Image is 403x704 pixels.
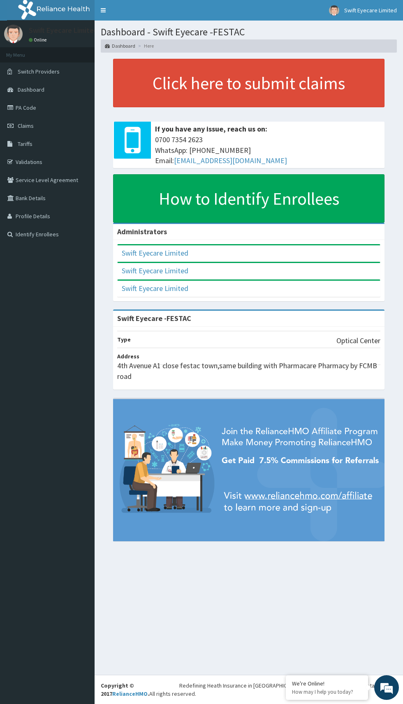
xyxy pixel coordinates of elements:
span: 0700 7354 2623 WhatsApp: [PHONE_NUMBER] Email: [155,134,380,166]
a: How to Identify Enrollees [113,174,384,223]
footer: All rights reserved. [95,675,403,704]
h1: Dashboard - Swift Eyecare -FESTAC [101,27,397,37]
p: 4th Avenue A1 close festac town,same building with Pharmacare Pharmacy by FCMB road [117,360,380,381]
p: Optical Center [336,335,380,346]
img: User Image [4,25,23,43]
a: Swift Eyecare Limited [122,266,188,275]
span: Tariffs [18,140,32,148]
img: provider-team-banner.png [113,399,384,541]
b: If you have any issue, reach us on: [155,124,267,134]
a: Swift Eyecare Limited [122,248,188,258]
p: How may I help you today? [292,688,362,695]
a: Dashboard [105,42,135,49]
b: Type [117,336,131,343]
p: Swift Eyecare Limited [29,27,98,34]
span: Swift Eyecare Limited [344,7,397,14]
li: Here [136,42,154,49]
div: Redefining Heath Insurance in [GEOGRAPHIC_DATA] using Telemedicine and Data Science! [179,681,397,690]
span: Claims [18,122,34,129]
a: RelianceHMO [112,690,148,697]
b: Administrators [117,227,167,236]
div: We're Online! [292,680,362,687]
b: Address [117,353,139,360]
strong: Copyright © 2017 . [101,682,149,697]
a: [EMAIL_ADDRESS][DOMAIN_NAME] [174,156,287,165]
a: Online [29,37,49,43]
span: Dashboard [18,86,44,93]
span: Switch Providers [18,68,60,75]
img: User Image [329,5,339,16]
strong: Swift Eyecare -FESTAC [117,314,191,323]
a: Swift Eyecare Limited [122,284,188,293]
a: Click here to submit claims [113,59,384,107]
